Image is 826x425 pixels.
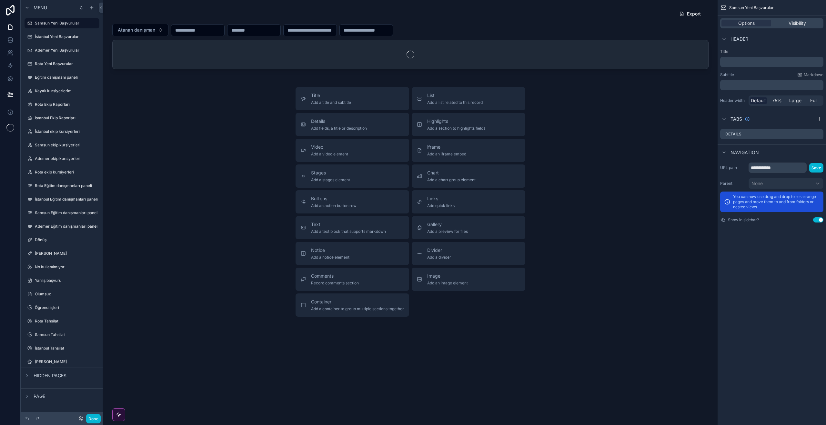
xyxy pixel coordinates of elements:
[296,87,409,110] button: TitleAdd a title and subtitle
[311,229,386,234] span: Add a text block that supports markdown
[35,115,98,121] label: İstanbul Ekip Raporları
[35,359,98,364] label: [PERSON_NAME]
[35,264,98,270] label: No kullanılmıyor
[35,237,98,242] label: Dönüş
[25,194,99,204] a: İstanbul Eğitim danışmanları paneli
[725,132,741,137] label: Details
[25,221,99,232] a: Ademer Eğitim danışmanları paneli
[25,275,99,286] a: Yanlış başvuru
[412,164,525,188] button: ChartAdd a chart group element
[296,293,409,317] button: ContainerAdd a container to group multiple sections together
[730,116,742,122] span: Tabs
[25,167,99,177] a: Rota ekip kursiyerleri
[427,247,451,253] span: Divider
[427,170,476,176] span: Chart
[25,86,99,96] a: Kayıtlı kursiyerlerim
[35,346,98,351] label: İstanbul Tahsilat
[311,100,351,105] span: Add a title and subtitle
[35,319,98,324] label: Rota Tahsilat
[427,152,466,157] span: Add an iframe embed
[35,170,98,175] label: Rota ekip kursiyerleri
[427,221,468,228] span: Gallery
[427,229,468,234] span: Add a preview for files
[427,281,468,286] span: Add an image element
[738,20,755,26] span: Options
[25,126,99,137] a: İstanbul ekip kursiyerleri
[25,262,99,272] a: No kullanılmıyor
[35,75,98,80] label: Eğitim danışmanı paneli
[25,140,99,150] a: Samsun ekip kursiyerleri
[35,292,98,297] label: Olumsuz
[412,113,525,136] button: HighlightsAdd a section to highlights fields
[427,203,455,208] span: Add quick links
[789,20,806,26] span: Visibility
[427,126,485,131] span: Add a section to highlights fields
[296,242,409,265] button: NoticeAdd a notice element
[35,34,98,39] label: İstanbul Yeni Başvurular
[427,273,468,279] span: Image
[311,170,350,176] span: Stages
[412,242,525,265] button: DividerAdd a divider
[412,216,525,239] button: GalleryAdd a preview for files
[751,97,766,104] span: Default
[35,143,98,148] label: Samsun ekip kursiyerleri
[311,177,350,183] span: Add a stages element
[311,255,349,260] span: Add a notice element
[789,97,801,104] span: Large
[35,251,98,256] label: [PERSON_NAME]
[311,273,359,279] span: Comments
[296,139,409,162] button: VideoAdd a video element
[311,144,348,150] span: Video
[25,113,99,123] a: İstanbul Ekip Raporları
[25,59,99,69] a: Rota Yeni Başvurular
[427,100,483,105] span: Add a list related to this record
[35,332,98,337] label: Samsun Tahsilat
[25,289,99,299] a: Olumsuz
[25,343,99,353] a: İstanbul Tahsilat
[720,165,746,170] label: URL path
[797,72,823,77] a: Markdown
[34,372,66,379] span: Hidden pages
[728,217,759,222] label: Show in sidebar?
[427,92,483,99] span: List
[25,248,99,259] a: [PERSON_NAME]
[25,208,99,218] a: Samsun Eğitim danışmanları paneli
[729,5,774,10] span: Samsun Yeni Başvurular
[86,414,101,423] button: Done
[25,32,99,42] a: İstanbul Yeni Başvurular
[720,49,823,54] label: Title
[311,247,349,253] span: Notice
[296,164,409,188] button: StagesAdd a stages element
[25,45,99,55] a: Ademer Yeni Başvurular
[35,210,98,215] label: Samsun Eğitim danışmanları paneli
[810,97,817,104] span: Full
[730,36,748,42] span: Header
[25,99,99,110] a: Rota Ekip Raporları
[296,190,409,213] button: ButtonsAdd an action button row
[427,144,466,150] span: iframe
[25,18,99,28] a: Samsun Yeni Başvurular
[25,302,99,313] a: Öğrenci işleri
[730,149,759,156] span: Navigation
[427,118,485,124] span: Highlights
[733,194,820,210] p: You can now use drag and drop to re-arrange pages and move them to and from folders or nested views
[25,357,99,367] a: [PERSON_NAME]
[427,255,451,260] span: Add a divider
[804,72,823,77] span: Markdown
[25,235,99,245] a: Dönüş
[311,306,404,311] span: Add a container to group multiple sections together
[35,224,98,229] label: Ademer Eğitim danışmanları paneli
[751,180,763,187] span: None
[720,98,746,103] label: Header width
[311,203,357,208] span: Add an action button row
[311,152,348,157] span: Add a video element
[35,129,98,134] label: İstanbul ekip kursiyerleri
[35,305,98,310] label: Öğrenci işleri
[25,316,99,326] a: Rota Tahsilat
[311,281,359,286] span: Record comments section
[311,92,351,99] span: Title
[35,278,98,283] label: Yanlış başvuru
[35,48,98,53] label: Ademer Yeni Başvurular
[427,195,455,202] span: Links
[35,61,98,66] label: Rota Yeni Başvurular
